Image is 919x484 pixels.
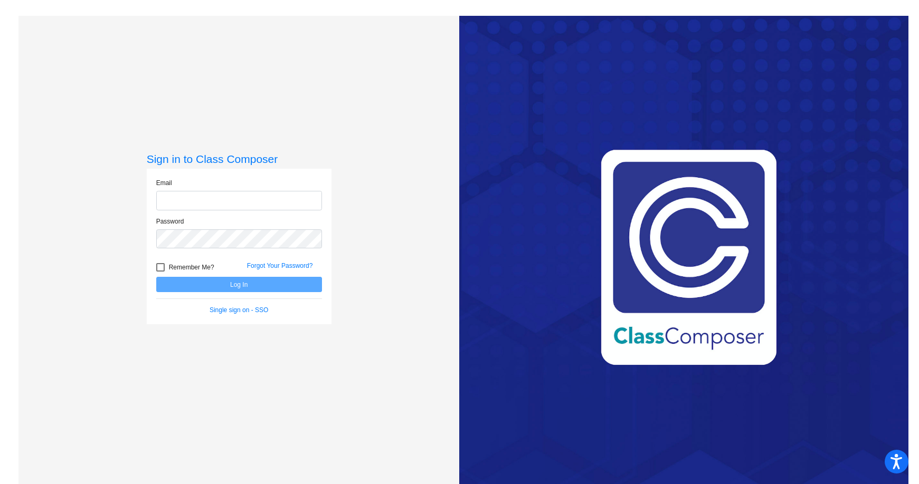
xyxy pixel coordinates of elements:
a: Single sign on - SSO [210,306,268,314]
button: Log In [156,277,322,292]
a: Forgot Your Password? [247,262,313,269]
span: Remember Me? [169,261,214,274]
label: Password [156,217,184,226]
h3: Sign in to Class Composer [147,152,331,166]
label: Email [156,178,172,188]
